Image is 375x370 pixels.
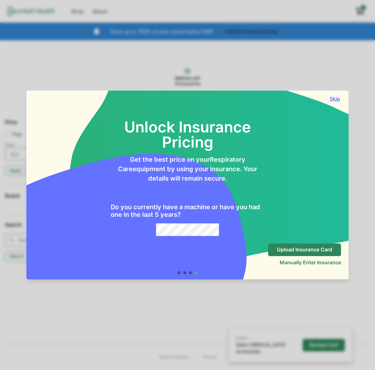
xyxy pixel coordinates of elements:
[111,203,264,218] h2: Do you currently have a machine or have you had one in the last 5 years?
[328,96,341,102] button: Skip
[280,259,341,266] button: Manually Enter Insurance
[111,155,264,183] p: Get the best price on your Respiratory Care equipment by using your insurance. Your details will ...
[111,104,264,150] h2: Unlock Insurance Pricing
[277,247,332,253] p: Upload Insurance Card
[268,244,341,256] button: Upload Insurance Card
